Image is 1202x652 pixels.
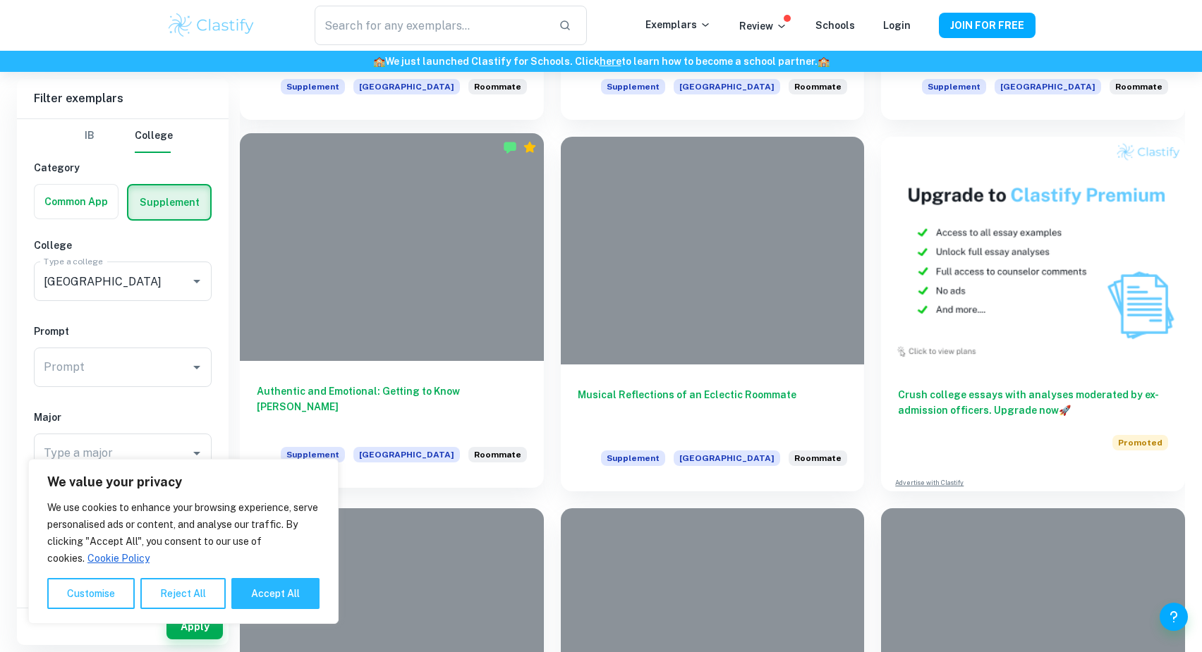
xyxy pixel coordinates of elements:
[601,79,665,94] span: Supplement
[789,79,847,103] div: Top 3 things your roommates might like to know about you.
[881,137,1185,364] img: Thumbnail
[468,79,527,103] div: Top 3 things your roommates might like to know about you.
[353,79,460,94] span: [GEOGRAPHIC_DATA]
[47,474,320,491] p: We value your privacy
[281,79,345,94] span: Supplement
[373,56,385,67] span: 🏫
[794,80,842,93] span: Roommate
[561,137,865,491] a: Musical Reflections of an Eclectic RoommateSupplement[GEOGRAPHIC_DATA]Top 3 things your roommates...
[600,56,621,67] a: here
[1115,80,1162,93] span: Roommate
[166,614,223,639] button: Apply
[47,578,135,609] button: Customise
[1059,405,1071,416] span: 🚀
[898,387,1168,418] h6: Crush college essays with analyses moderated by ex-admission officers. Upgrade now
[883,20,911,31] a: Login
[3,54,1199,69] h6: We just launched Clastify for Schools. Click to learn how to become a school partner.
[240,137,544,491] a: Authentic and Emotional: Getting to Know [PERSON_NAME]Supplement[GEOGRAPHIC_DATA]Top 3 things you...
[231,578,320,609] button: Accept All
[87,552,150,565] a: Cookie Policy
[794,452,842,465] span: Roommate
[353,447,460,462] span: [GEOGRAPHIC_DATA]
[474,448,521,461] span: Roommate
[474,80,521,93] span: Roommate
[674,450,780,466] span: [GEOGRAPHIC_DATA]
[1112,435,1168,450] span: Promoted
[28,459,339,624] div: We value your privacy
[895,478,964,488] a: Advertise with Clastify
[73,119,107,153] button: IB
[257,383,527,430] h6: Authentic and Emotional: Getting to Know [PERSON_NAME]
[140,578,226,609] button: Reject All
[34,324,212,339] h6: Prompt
[44,255,102,267] label: Type a college
[789,450,847,474] div: Top 3 things your roommates might like to know about you.
[315,6,547,45] input: Search for any exemplars...
[939,13,1036,38] button: JOIN FOR FREE
[34,410,212,425] h6: Major
[34,160,212,176] h6: Category
[674,79,780,94] span: [GEOGRAPHIC_DATA]
[187,271,207,291] button: Open
[601,450,665,466] span: Supplement
[818,56,830,67] span: 🏫
[17,79,229,118] h6: Filter exemplars
[47,499,320,567] p: We use cookies to enhance your browsing experience, serve personalised ads or content, and analys...
[1160,603,1188,631] button: Help and Feedback
[523,140,537,154] div: Premium
[578,387,848,433] h6: Musical Reflections of an Eclectic Roommate
[503,140,517,154] img: Marked
[815,20,855,31] a: Schools
[1110,79,1168,103] div: Top 3 things your roommates might like to know about you.
[645,17,711,32] p: Exemplars
[187,357,207,377] button: Open
[35,185,118,219] button: Common App
[995,79,1101,94] span: [GEOGRAPHIC_DATA]
[34,238,212,253] h6: College
[922,79,986,94] span: Supplement
[135,119,173,153] button: College
[73,119,173,153] div: Filter type choice
[187,443,207,463] button: Open
[281,447,345,462] span: Supplement
[739,18,787,34] p: Review
[166,11,256,39] img: Clastify logo
[468,447,527,471] div: Top 3 things your roommates might like to know about you.
[128,185,210,219] button: Supplement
